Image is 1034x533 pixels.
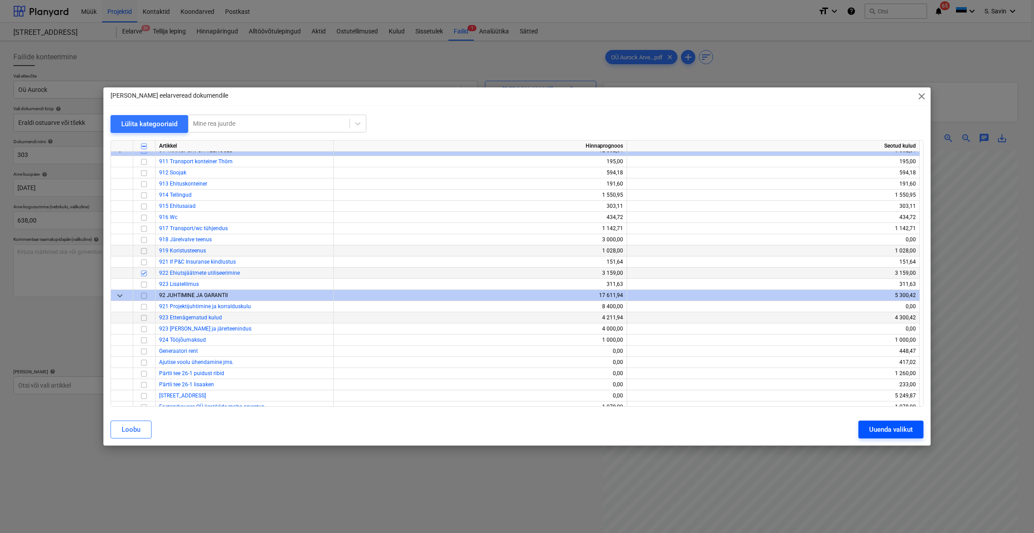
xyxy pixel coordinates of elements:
[159,236,212,243] a: 918 Järelvalve teenus
[858,421,923,438] button: Uuenda valikut
[111,91,228,100] p: [PERSON_NAME] eelarveread dokumendile
[337,268,623,279] div: 3 159,00
[337,390,623,401] div: 0,00
[337,357,623,368] div: 0,00
[631,279,916,290] div: 311,63
[337,401,623,413] div: -1 078,00
[631,256,916,268] div: 151,64
[121,118,177,130] div: Lülita kategooriaid
[631,357,916,368] div: 417,02
[916,91,927,102] span: close
[159,225,228,231] a: 917 Transport/wc tühjendus
[111,421,152,438] button: Loobu
[631,312,916,323] div: 4 300,42
[337,312,623,323] div: 4 211,94
[631,401,916,413] div: -1 078,00
[337,234,623,245] div: 3 000,00
[631,167,916,178] div: 594,18
[337,379,623,390] div: 0,00
[337,346,623,357] div: 0,00
[337,301,623,312] div: 8 400,00
[631,390,916,401] div: 5 249,87
[337,323,623,335] div: 4 000,00
[337,290,623,301] div: 17 611,94
[631,379,916,390] div: 233,00
[337,279,623,290] div: 311,63
[159,314,222,321] a: 923 Ettenägematud kulud
[159,270,240,276] a: 922 Ehiutsjäätmete utiliseerimine
[337,212,623,223] div: 434,72
[159,337,206,343] a: 924 Tööjõumaksud
[159,326,251,332] a: 923 [PERSON_NAME] ja järelteenindus
[869,424,913,435] div: Uuenda valikut
[337,335,623,346] div: 1 000,00
[159,359,234,365] a: Ajutise voolu ühendamine jms.
[337,156,623,167] div: 195,00
[337,201,623,212] div: 303,11
[337,245,623,256] div: 1 028,00
[159,404,264,410] a: Factoryhouses OÜ lisatööde maha arvestus
[156,140,334,152] div: Artikkel
[111,115,188,133] button: Lülita kategooriaid
[631,335,916,346] div: 1 000,00
[989,490,1034,533] iframe: Chat Widget
[159,214,177,220] a: 916 Wc
[989,490,1034,533] div: Vestlusvidin
[337,190,623,201] div: 1 550,95
[159,393,206,399] a: [STREET_ADDRESS]
[159,248,206,254] a: 919 Koristusteenus
[631,190,916,201] div: 1 550,95
[631,301,916,312] div: 0,00
[159,147,233,153] span: 91 TRANSPORT JA TEENUSED
[159,303,251,310] a: 921 Projektijuhtimine ja korralduskulu
[334,140,627,152] div: Hinnaprognoos
[159,192,192,198] a: 914 Tellingud
[159,259,236,265] a: 921 If P&C Insuranse kindlustus
[631,178,916,190] div: 191,60
[122,424,140,435] div: Loobu
[631,156,916,167] div: 195,00
[159,181,207,187] a: 913 Ehituskonteiner
[631,268,916,279] div: 3 159,00
[159,203,196,209] a: 915 Ehitusaiad
[159,370,224,376] span: Pärtli tee 26-1 puidust ribid
[159,292,228,298] span: 92 JUHTIMINE JA GARANTII
[337,223,623,234] div: 1 142,71
[337,178,623,190] div: 191,60
[631,223,916,234] div: 1 142,71
[159,169,186,176] a: 912 Soojak
[159,393,206,399] span: Pärtli tee 26-1 santehnika
[631,346,916,357] div: 448,47
[159,281,199,287] a: 923 Lisatellimus
[631,368,916,379] div: 1 260,00
[631,212,916,223] div: 434,72
[115,290,125,301] span: keyboard_arrow_down
[159,326,251,332] span: 923 Garantii ja järelteenindus
[159,158,233,165] a: 911 Transport konteiner Thörn
[159,348,198,354] a: Generaatori rent
[337,167,623,178] div: 594,18
[631,323,916,335] div: 0,00
[631,201,916,212] div: 303,11
[631,245,916,256] div: 1 028,00
[631,234,916,245] div: 0,00
[159,381,214,388] a: Pärtli tee 26-1 lisaaken
[631,290,916,301] div: 5 300,42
